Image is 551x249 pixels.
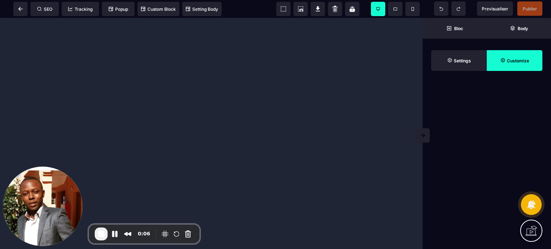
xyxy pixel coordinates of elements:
span: Open Blocks [423,18,487,39]
strong: Settings [454,58,471,63]
span: Popup [109,6,128,12]
span: Settings [431,50,487,71]
span: Open Style Manager [487,50,542,71]
span: Publier [523,6,537,11]
strong: Body [518,26,528,31]
span: Setting Body [186,6,218,12]
span: View components [276,2,291,16]
strong: Bloc [454,26,463,31]
span: Tracking [68,6,93,12]
strong: Customize [507,58,529,63]
span: Custom Block [141,6,176,12]
span: SEO [37,6,52,12]
span: Previsualiser [482,6,508,11]
span: Screenshot [293,2,308,16]
span: Open Layer Manager [487,18,551,39]
span: Preview [477,1,513,16]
